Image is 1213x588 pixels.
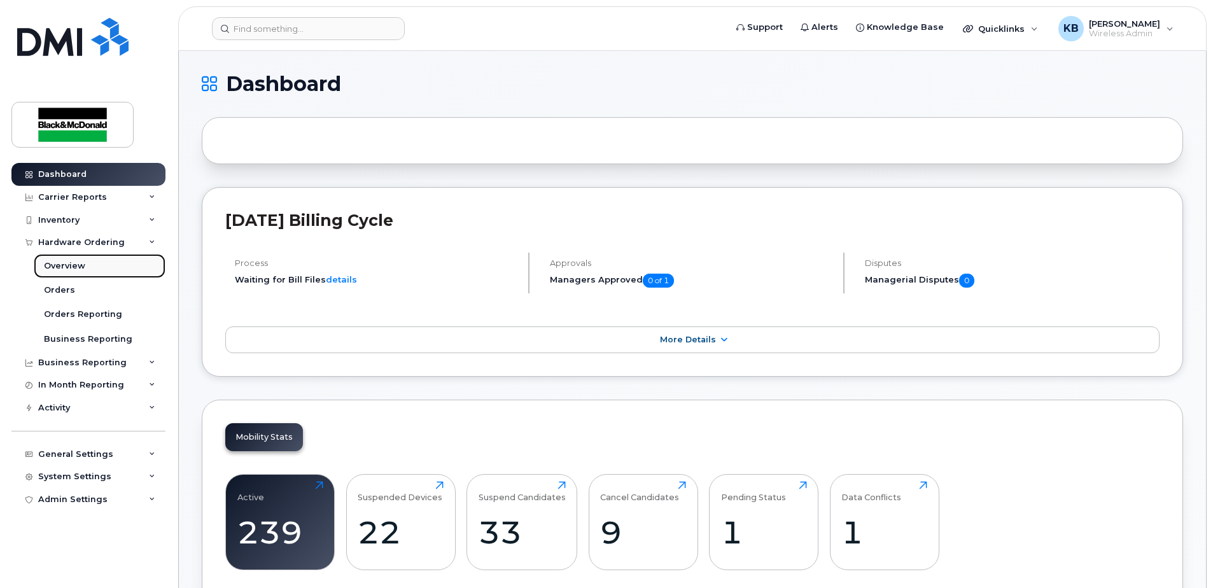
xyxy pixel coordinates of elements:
a: details [326,274,357,284]
span: 0 [959,274,974,288]
div: Data Conflicts [841,481,901,502]
h2: [DATE] Billing Cycle [225,211,1160,230]
a: Active239 [237,481,323,563]
h5: Managerial Disputes [865,274,1160,288]
span: 0 of 1 [643,274,674,288]
div: 239 [237,514,323,551]
div: Pending Status [721,481,786,502]
div: 33 [479,514,566,551]
h4: Process [235,258,517,268]
span: Dashboard [226,74,341,94]
div: Suspend Candidates [479,481,566,502]
a: Data Conflicts1 [841,481,927,563]
div: Suspended Devices [358,481,442,502]
h4: Disputes [865,258,1160,268]
a: Pending Status1 [721,481,807,563]
h4: Approvals [550,258,832,268]
div: 22 [358,514,444,551]
div: 1 [841,514,927,551]
div: 9 [600,514,686,551]
h5: Managers Approved [550,274,832,288]
a: Cancel Candidates9 [600,481,686,563]
a: Suspend Candidates33 [479,481,566,563]
div: 1 [721,514,807,551]
li: Waiting for Bill Files [235,274,517,286]
span: More Details [660,335,716,344]
a: Suspended Devices22 [358,481,444,563]
div: Active [237,481,264,502]
div: Cancel Candidates [600,481,679,502]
